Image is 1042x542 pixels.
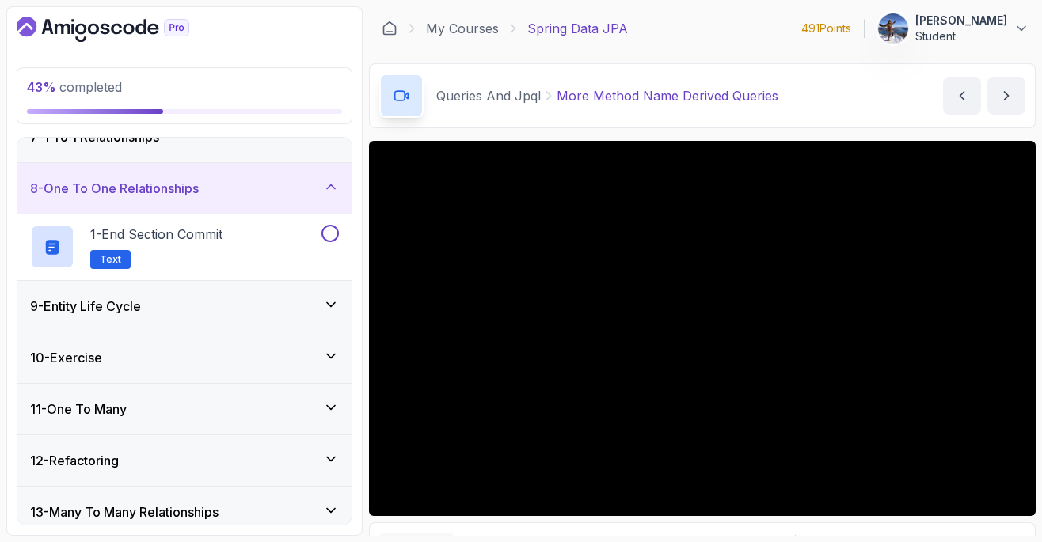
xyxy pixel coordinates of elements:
h3: 9 - Entity Life Cycle [30,297,141,316]
button: next content [987,77,1025,115]
p: [PERSON_NAME] [915,13,1007,28]
h3: 10 - Exercise [30,348,102,367]
span: completed [27,79,122,95]
button: 1-End Section CommitText [30,225,339,269]
span: 43 % [27,79,56,95]
a: Dashboard [382,21,397,36]
h3: 13 - Many To Many Relationships [30,502,219,521]
button: 8-One To One Relationships [17,163,352,214]
span: Text [100,253,121,266]
button: user profile image[PERSON_NAME]Student [877,13,1029,44]
p: Queries And Jpql [436,86,541,105]
button: 11-One To Many [17,384,352,434]
iframe: 2 - More Method Name Derived Queries [369,141,1036,516]
button: 12-Refactoring [17,435,352,486]
img: user profile image [878,13,908,44]
h3: 11 - One To Many [30,400,127,419]
p: Student [915,28,1007,44]
p: 1 - End Section Commit [90,225,222,244]
p: More Method Name Derived Queries [557,86,778,105]
h3: 12 - Refactoring [30,451,119,470]
p: 491 Points [801,21,851,36]
button: previous content [943,77,981,115]
a: Dashboard [17,17,226,42]
button: 10-Exercise [17,332,352,383]
a: My Courses [426,19,499,38]
p: Spring Data JPA [527,19,628,38]
button: 9-Entity Life Cycle [17,281,352,332]
button: 13-Many To Many Relationships [17,487,352,537]
h3: 8 - One To One Relationships [30,179,199,198]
